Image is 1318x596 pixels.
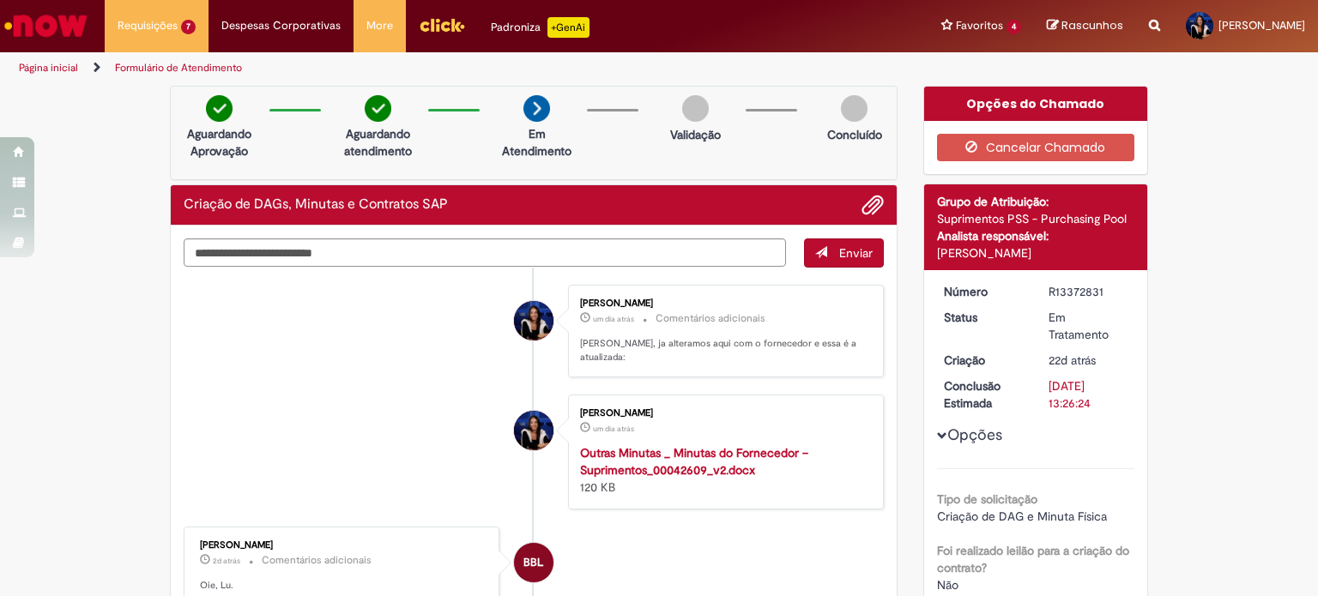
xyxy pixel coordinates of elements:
[580,444,866,496] div: 120 KB
[804,238,884,268] button: Enviar
[1047,18,1123,34] a: Rascunhos
[184,197,448,213] h2: Criação de DAGs, Minutas e Contratos SAP Histórico de tíquete
[1218,18,1305,33] span: [PERSON_NAME]
[931,352,1037,369] dt: Criação
[547,17,589,38] p: +GenAi
[937,227,1135,244] div: Analista responsável:
[1061,17,1123,33] span: Rascunhos
[937,491,1037,507] b: Tipo de solicitação
[937,577,958,593] span: Não
[19,61,78,75] a: Página inicial
[580,298,866,309] div: [PERSON_NAME]
[200,540,486,551] div: [PERSON_NAME]
[336,125,420,160] p: Aguardando atendimento
[523,542,543,583] span: BBL
[937,193,1135,210] div: Grupo de Atribuição:
[593,424,634,434] time: 28/08/2025 10:07:49
[184,238,786,268] textarea: Digite sua mensagem aqui...
[656,311,765,326] small: Comentários adicionais
[862,194,884,216] button: Adicionar anexos
[213,556,240,566] span: 2d atrás
[221,17,341,34] span: Despesas Corporativas
[495,125,578,160] p: Em Atendimento
[13,52,866,84] ul: Trilhas de página
[580,337,866,364] p: [PERSON_NAME], ja alteramos aqui com o fornecedor e essa é a atualizada:
[931,283,1037,300] dt: Número
[1007,20,1021,34] span: 4
[118,17,178,34] span: Requisições
[514,543,553,582] div: Breno Betarelli Lopes
[1049,283,1128,300] div: R13372831
[181,20,196,34] span: 7
[937,543,1129,575] b: Foi realizado leilão para a criação do contrato?
[115,61,242,75] a: Formulário de Atendimento
[419,12,465,38] img: click_logo_yellow_360x200.png
[593,314,634,324] span: um dia atrás
[670,126,721,143] p: Validação
[580,445,808,478] a: Outras Minutas _ Minutas do Fornecedor – Suprimentos_00042609_v2.docx
[841,95,868,122] img: img-circle-grey.png
[213,556,240,566] time: 27/08/2025 15:05:02
[491,17,589,38] div: Padroniza
[931,309,1037,326] dt: Status
[1049,352,1096,368] time: 07/08/2025 18:01:21
[2,9,90,43] img: ServiceNow
[206,95,233,122] img: check-circle-green.png
[365,95,391,122] img: check-circle-green.png
[924,87,1148,121] div: Opções do Chamado
[839,245,873,261] span: Enviar
[827,126,882,143] p: Concluído
[931,377,1037,412] dt: Conclusão Estimada
[682,95,709,122] img: img-circle-grey.png
[593,424,634,434] span: um dia atrás
[1049,377,1128,412] div: [DATE] 13:26:24
[937,134,1135,161] button: Cancelar Chamado
[1049,309,1128,343] div: Em Tratamento
[593,314,634,324] time: 28/08/2025 10:08:36
[1049,352,1096,368] span: 22d atrás
[956,17,1003,34] span: Favoritos
[514,411,553,450] div: Luisa Barbosa
[514,301,553,340] div: Luisa Barbosa
[262,553,372,568] small: Comentários adicionais
[937,509,1107,524] span: Criação de DAG e Minuta Física
[178,125,261,160] p: Aguardando Aprovação
[937,244,1135,262] div: [PERSON_NAME]
[580,408,866,418] div: [PERSON_NAME]
[1049,352,1128,369] div: 07/08/2025 18:01:21
[937,210,1135,227] div: Suprimentos PSS - Purchasing Pool
[523,95,550,122] img: arrow-next.png
[366,17,393,34] span: More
